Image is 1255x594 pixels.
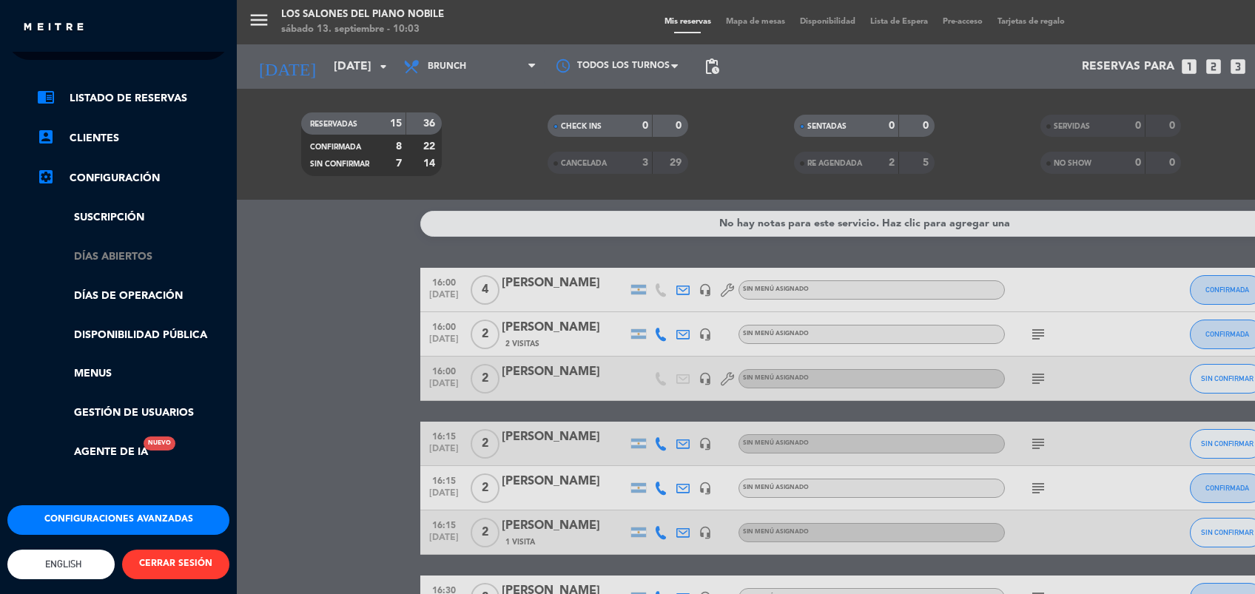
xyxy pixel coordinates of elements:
a: Menus [37,365,229,382]
i: settings_applications [37,168,55,186]
a: account_boxClientes [37,129,229,147]
a: Disponibilidad pública [37,327,229,344]
span: English [41,558,81,570]
button: CERRAR SESIÓN [122,550,229,579]
i: chrome_reader_mode [37,88,55,106]
img: MEITRE [22,22,85,33]
a: Agente de IANuevo [37,444,148,461]
a: Días de Operación [37,288,229,305]
a: Días abiertos [37,249,229,266]
a: Suscripción [37,209,229,226]
div: Nuevo [144,436,175,450]
a: chrome_reader_modeListado de Reservas [37,90,229,107]
a: Configuración [37,169,229,187]
a: Gestión de usuarios [37,405,229,422]
i: account_box [37,128,55,146]
button: Configuraciones avanzadas [7,505,229,535]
